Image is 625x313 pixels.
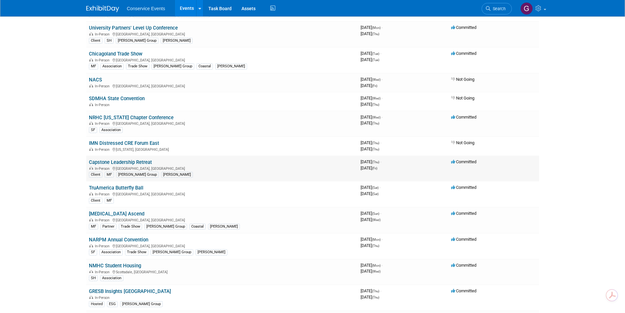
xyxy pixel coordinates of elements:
[95,122,112,126] span: In-Person
[99,249,123,255] div: Association
[361,185,381,190] span: [DATE]
[100,275,123,281] div: Association
[372,167,377,170] span: (Fri)
[89,269,355,274] div: Scottsdale, [GEOGRAPHIC_DATA]
[380,211,381,216] span: -
[89,185,143,191] a: TruAmerica Butterfly Ball
[372,186,379,190] span: (Sat)
[372,289,379,293] span: (Thu)
[197,63,213,69] div: Coastal
[215,63,247,69] div: [PERSON_NAME]
[372,103,379,106] span: (Thu)
[361,57,379,62] span: [DATE]
[382,25,383,30] span: -
[380,51,381,56] span: -
[361,263,383,268] span: [DATE]
[490,6,506,11] span: Search
[95,147,112,152] span: In-Person
[482,3,512,14] a: Search
[89,244,93,247] img: In-Person Event
[116,38,158,44] div: [PERSON_NAME] Group
[89,25,178,31] a: University Partners' Level Up Conference
[89,237,148,243] a: NARPM Annual Convention
[95,84,112,88] span: In-Person
[372,52,379,56] span: (Tue)
[89,58,93,61] img: In-Person Event
[520,2,533,15] img: Gayle Reese
[144,224,187,230] div: [PERSON_NAME] Group
[105,198,114,204] div: MF
[372,32,379,36] span: (Thu)
[89,83,355,88] div: [GEOGRAPHIC_DATA], [GEOGRAPHIC_DATA]
[89,192,93,195] img: In-Person Event
[372,116,381,119] span: (Wed)
[89,211,144,217] a: [MEDICAL_DATA] Ascend
[361,237,383,242] span: [DATE]
[382,237,383,242] span: -
[361,31,379,36] span: [DATE]
[95,244,112,248] span: In-Person
[372,192,379,196] span: (Sat)
[95,103,112,107] span: In-Person
[89,115,174,121] a: NRHC [US_STATE] Chapter Conference
[361,269,381,274] span: [DATE]
[451,51,476,56] span: Committed
[451,263,476,268] span: Committed
[361,243,379,248] span: [DATE]
[372,147,379,151] span: (Thu)
[89,57,355,62] div: [GEOGRAPHIC_DATA], [GEOGRAPHIC_DATA]
[86,6,119,12] img: ExhibitDay
[380,185,381,190] span: -
[372,296,379,299] span: (Thu)
[208,224,240,230] div: [PERSON_NAME]
[451,115,476,120] span: Committed
[451,288,476,293] span: Committed
[361,121,379,125] span: [DATE]
[361,51,381,56] span: [DATE]
[361,295,379,300] span: [DATE]
[372,58,379,62] span: (Tue)
[89,270,93,273] img: In-Person Event
[95,296,112,300] span: In-Person
[89,166,355,171] div: [GEOGRAPHIC_DATA], [GEOGRAPHIC_DATA]
[89,63,98,69] div: MF
[116,172,159,178] div: [PERSON_NAME] Group
[105,38,114,44] div: SH
[107,301,118,307] div: ESG
[372,244,379,248] span: (Thu)
[105,172,114,178] div: MF
[89,146,355,152] div: [US_STATE], [GEOGRAPHIC_DATA]
[382,77,383,82] span: -
[372,97,381,100] span: (Wed)
[451,159,476,164] span: Committed
[372,160,379,164] span: (Thu)
[95,58,112,62] span: In-Person
[89,249,97,255] div: SF
[372,141,379,145] span: (Thu)
[451,211,476,216] span: Committed
[372,78,381,81] span: (Wed)
[361,140,381,145] span: [DATE]
[361,211,381,216] span: [DATE]
[361,146,379,151] span: [DATE]
[89,140,159,146] a: IMN Distressed CRE Forum East
[89,31,355,36] div: [GEOGRAPHIC_DATA], [GEOGRAPHIC_DATA]
[361,159,381,164] span: [DATE]
[89,147,93,151] img: In-Person Event
[161,172,193,178] div: [PERSON_NAME]
[89,51,142,57] a: Chicagoland Trade Show
[89,127,97,133] div: SF
[361,83,377,88] span: [DATE]
[372,212,379,215] span: (Sun)
[451,25,476,30] span: Committed
[382,115,383,120] span: -
[151,249,193,255] div: [PERSON_NAME] Group
[89,167,93,170] img: In-Person Event
[89,38,102,44] div: Client
[372,84,377,88] span: (Fri)
[382,96,383,101] span: -
[361,217,381,222] span: [DATE]
[361,288,381,293] span: [DATE]
[100,224,116,230] div: Partner
[125,249,148,255] div: Trade Show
